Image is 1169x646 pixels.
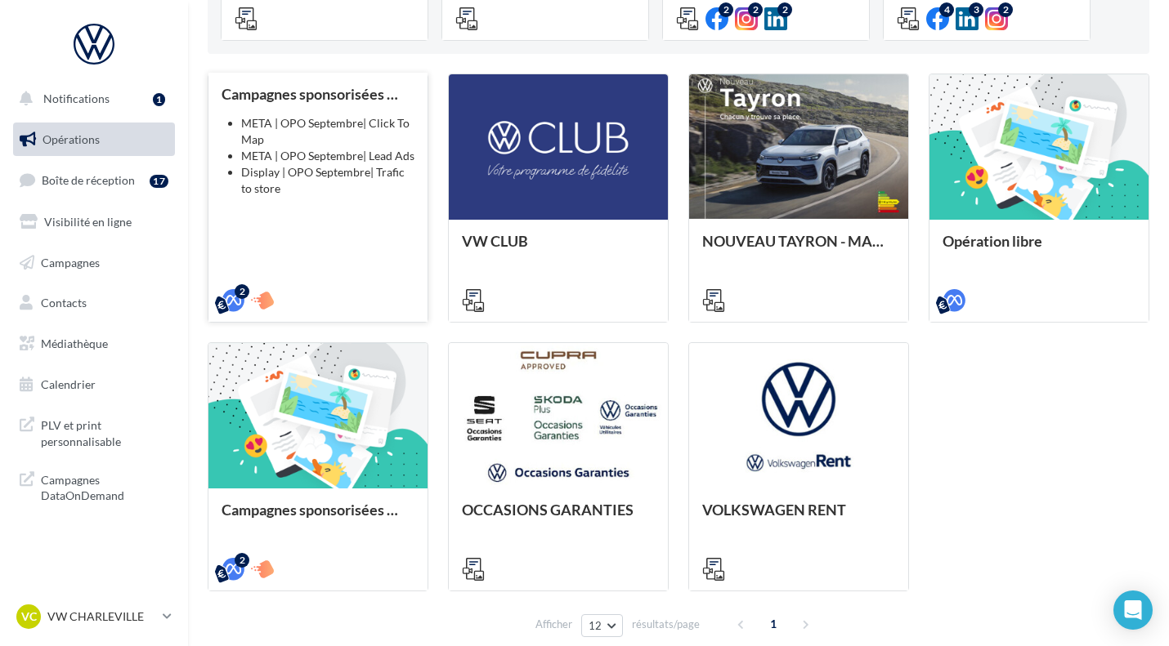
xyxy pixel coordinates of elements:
button: Notifications 1 [10,82,172,116]
li: META | OPO Septembre| Click To Map [241,115,414,148]
a: Contacts [10,286,178,320]
a: Calendrier [10,368,178,402]
span: Boîte de réception [42,173,135,187]
div: OCCASIONS GARANTIES [462,501,655,534]
a: PLV et print personnalisable [10,408,178,456]
div: 3 [969,2,983,17]
a: Visibilité en ligne [10,205,178,239]
span: VC [21,608,37,625]
div: NOUVEAU TAYRON - MARS 2025 [702,233,895,265]
span: résultats/page [632,617,700,632]
div: 2 [998,2,1013,17]
div: Open Intercom Messenger [1113,590,1153,630]
div: Campagnes sponsorisées OPO Septembre [222,86,414,102]
span: Calendrier [41,377,96,391]
div: Campagnes sponsorisées OPO [222,501,414,534]
li: Display | OPO Septembre| Trafic to store [241,164,414,197]
div: 2 [235,553,249,568]
span: Médiathèque [41,336,108,350]
a: Médiathèque [10,327,178,361]
div: Opération libre [943,233,1135,265]
span: 1 [760,611,786,637]
button: 12 [581,614,623,637]
div: 4 [939,2,954,17]
span: Campagnes [41,255,100,269]
a: VC VW CHARLEVILLE [13,601,175,632]
a: Campagnes DataOnDemand [10,462,178,510]
span: Campagnes DataOnDemand [41,469,168,504]
div: 1 [153,93,165,106]
a: Campagnes [10,246,178,280]
span: Afficher [535,617,572,632]
a: Opérations [10,123,178,157]
div: 2 [235,284,249,299]
span: PLV et print personnalisable [41,414,168,449]
span: Visibilité en ligne [44,215,132,229]
span: Notifications [43,91,110,105]
span: 12 [589,619,602,632]
li: META | OPO Septembre| Lead Ads [241,148,414,164]
div: 17 [150,175,168,188]
span: Opérations [43,132,100,146]
a: Boîte de réception17 [10,163,178,198]
div: 2 [748,2,763,17]
div: VW CLUB [462,233,655,265]
p: VW CHARLEVILLE [47,608,156,625]
div: 2 [719,2,733,17]
span: Contacts [41,296,87,310]
div: 2 [777,2,792,17]
div: VOLKSWAGEN RENT [702,501,895,534]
